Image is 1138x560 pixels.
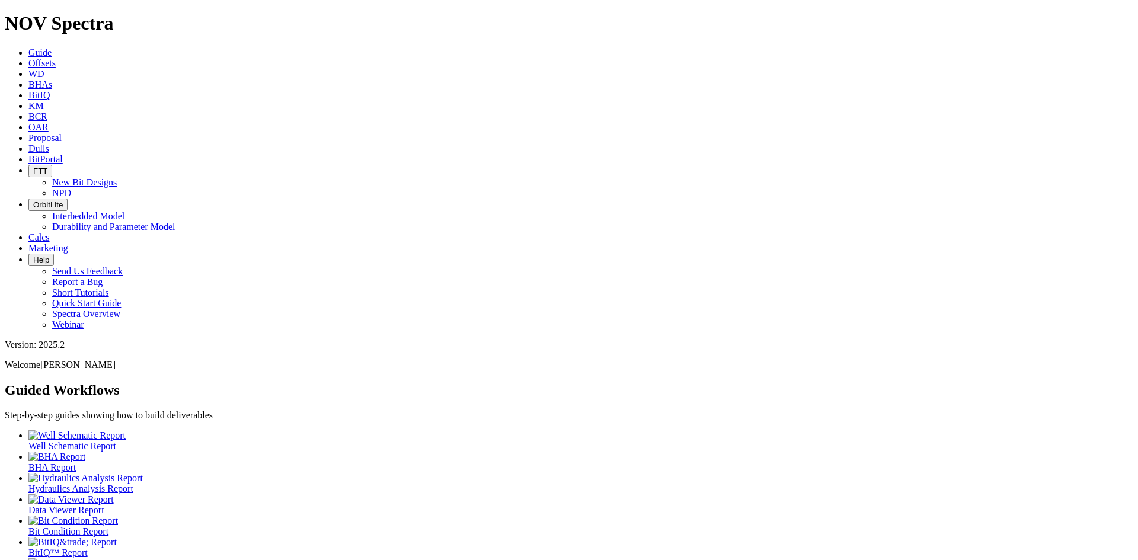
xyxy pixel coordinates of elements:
h1: NOV Spectra [5,12,1133,34]
a: BitIQ&trade; Report BitIQ™ Report [28,537,1133,558]
a: New Bit Designs [52,177,117,187]
img: Hydraulics Analysis Report [28,473,143,484]
span: FTT [33,167,47,175]
span: BitIQ™ Report [28,548,88,558]
a: Proposal [28,133,62,143]
span: Help [33,255,49,264]
a: BCR [28,111,47,121]
a: Offsets [28,58,56,68]
a: NPD [52,188,71,198]
span: [PERSON_NAME] [40,360,116,370]
a: Calcs [28,232,50,242]
span: BHA Report [28,462,76,472]
button: OrbitLite [28,199,68,211]
a: Send Us Feedback [52,266,123,276]
img: Bit Condition Report [28,516,118,526]
img: BHA Report [28,452,85,462]
div: Version: 2025.2 [5,340,1133,350]
a: Quick Start Guide [52,298,121,308]
a: BitIQ [28,90,50,100]
a: Guide [28,47,52,57]
img: Data Viewer Report [28,494,114,505]
h2: Guided Workflows [5,382,1133,398]
a: Durability and Parameter Model [52,222,175,232]
a: Dulls [28,143,49,153]
a: Hydraulics Analysis Report Hydraulics Analysis Report [28,473,1133,494]
a: OAR [28,122,49,132]
a: Data Viewer Report Data Viewer Report [28,494,1133,515]
button: FTT [28,165,52,177]
img: Well Schematic Report [28,430,126,441]
span: Data Viewer Report [28,505,104,515]
a: Report a Bug [52,277,103,287]
a: BHAs [28,79,52,89]
a: WD [28,69,44,79]
a: BHA Report BHA Report [28,452,1133,472]
a: Interbedded Model [52,211,124,221]
span: Hydraulics Analysis Report [28,484,133,494]
span: Bit Condition Report [28,526,108,536]
a: BitPortal [28,154,63,164]
a: Webinar [52,319,84,329]
a: Spectra Overview [52,309,120,319]
span: OrbitLite [33,200,63,209]
a: Bit Condition Report Bit Condition Report [28,516,1133,536]
a: KM [28,101,44,111]
a: Marketing [28,243,68,253]
a: Well Schematic Report Well Schematic Report [28,430,1133,451]
p: Welcome [5,360,1133,370]
span: Well Schematic Report [28,441,116,451]
p: Step-by-step guides showing how to build deliverables [5,410,1133,421]
a: Short Tutorials [52,287,109,297]
button: Help [28,254,54,266]
img: BitIQ&trade; Report [28,537,117,548]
